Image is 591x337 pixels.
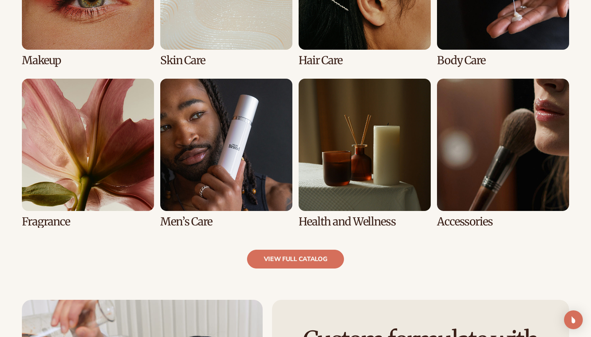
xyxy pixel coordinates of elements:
[160,54,292,67] h3: Skin Care
[299,79,431,228] div: 7 / 8
[247,250,344,269] a: view full catalog
[160,79,292,228] div: 6 / 8
[22,79,154,228] div: 5 / 8
[299,54,431,67] h3: Hair Care
[564,310,583,329] div: Open Intercom Messenger
[22,54,154,67] h3: Makeup
[437,54,569,67] h3: Body Care
[437,79,569,228] div: 8 / 8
